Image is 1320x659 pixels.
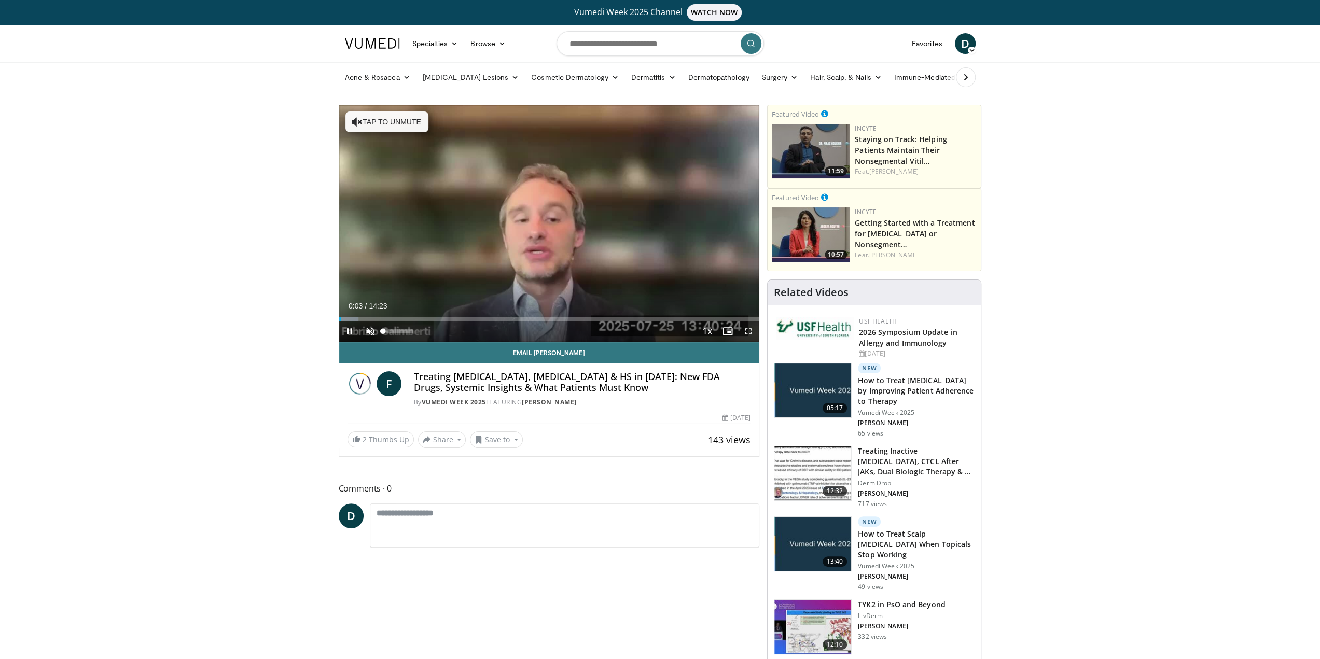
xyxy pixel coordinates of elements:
img: 6ba8804a-8538-4002-95e7-a8f8012d4a11.png.150x105_q85_autocrop_double_scale_upscale_version-0.2.jpg [776,317,854,340]
span: Comments 0 [339,482,760,495]
h4: Related Videos [774,286,849,299]
p: LivDerm [858,612,945,620]
a: Browse [464,33,512,54]
div: [DATE] [722,413,751,423]
span: 13:40 [823,556,847,567]
img: 9a42696c-b8e6-4c31-8e71-1a2eabe7eed5.jpg.150x105_q85_crop-smart_upscale.jpg [774,517,851,571]
a: 2 Thumbs Up [348,431,414,447]
img: e02a99de-beb8-4d69-a8cb-018b1ffb8f0c.png.150x105_q85_crop-smart_upscale.jpg [772,207,850,262]
h3: How to Treat [MEDICAL_DATA] by Improving Patient Adherence to Therapy [858,375,975,406]
a: Acne & Rosacea [339,67,416,88]
small: Featured Video [772,193,819,202]
p: 49 views [858,583,883,591]
button: Tap to unmute [345,111,428,132]
img: 686d8672-2919-4606-b2e9-16909239eac7.jpg.150x105_q85_crop-smart_upscale.jpg [774,363,851,417]
a: Immune-Mediated [888,67,972,88]
span: 14:23 [369,302,387,310]
a: Specialties [406,33,465,54]
a: Cosmetic Dermatology [525,67,624,88]
h3: How to Treat Scalp [MEDICAL_DATA] When Topicals Stop Working [858,529,975,560]
a: [PERSON_NAME] [522,398,577,406]
button: Share [418,431,466,448]
p: Vumedi Week 2025 [858,409,975,417]
a: [MEDICAL_DATA] Lesions [416,67,525,88]
input: Search topics, interventions [557,31,764,56]
a: 11:59 [772,124,850,178]
a: [PERSON_NAME] [869,167,919,176]
img: fe0751a3-754b-4fa7-bfe3-852521745b57.png.150x105_q85_crop-smart_upscale.jpg [772,124,850,178]
span: 0:03 [349,302,363,310]
div: [DATE] [859,349,972,358]
a: Incyte [855,124,877,133]
div: Volume Level [383,329,413,333]
p: Derm Drop [858,479,975,487]
img: VuMedi Logo [345,38,400,49]
p: [PERSON_NAME] [858,419,975,427]
a: [PERSON_NAME] [869,250,919,259]
span: 05:17 [823,403,847,413]
a: Hair, Scalp, & Nails [804,67,887,88]
div: Feat. [855,250,977,260]
button: Save to [470,431,523,448]
h4: Treating [MEDICAL_DATA], [MEDICAL_DATA] & HS in [DATE]: New FDA Drugs, Systemic Insights & What P... [414,371,751,394]
a: 12:10 TYK2 in PsO and Beyond LivDerm [PERSON_NAME] 332 views [774,599,975,654]
button: Playback Rate [697,321,717,342]
img: cda24dc9-9120-46f6-ab62-7f5ef8e00065.150x105_q85_crop-smart_upscale.jpg [774,600,851,654]
a: Email [PERSON_NAME] [339,342,759,363]
img: Vumedi Week 2025 [348,371,372,396]
p: [PERSON_NAME] [858,622,945,630]
a: 13:40 New How to Treat Scalp [MEDICAL_DATA] When Topicals Stop Working Vumedi Week 2025 [PERSON_N... [774,516,975,591]
p: New [858,516,881,527]
p: [PERSON_NAME] [858,489,975,498]
a: Surgery [756,67,804,88]
a: 05:17 New How to Treat [MEDICAL_DATA] by Improving Patient Adherence to Therapy Vumedi Week 2025 ... [774,363,975,438]
p: 332 views [858,633,887,641]
p: 65 views [858,429,883,438]
a: 2026 Symposium Update in Allergy and Immunology [859,327,957,348]
a: Getting Started with a Treatment for [MEDICAL_DATA] or Nonsegment… [855,218,975,249]
a: F [377,371,401,396]
a: USF Health [859,317,897,326]
button: Pause [339,321,360,342]
a: Favorites [906,33,949,54]
a: Staying on Track: Helping Patients Maintain Their Nonsegmental Vitil… [855,134,947,166]
p: 717 views [858,500,887,508]
div: By FEATURING [414,398,751,407]
span: 12:10 [823,639,847,650]
span: 2 [363,434,367,444]
span: 10:57 [825,250,847,259]
h3: Treating Inactive [MEDICAL_DATA], CTCL After JAKs, Dual Biologic Therapy & … [858,446,975,477]
button: Unmute [360,321,381,342]
span: / [365,302,367,310]
button: Enable picture-in-picture mode [717,321,738,342]
a: Vumedi Week 2025 ChannelWATCH NOW [346,4,974,21]
span: 12:32 [823,486,847,496]
a: D [339,503,364,528]
a: 10:57 [772,207,850,262]
a: Incyte [855,207,877,216]
a: Dermatopathology [682,67,755,88]
img: d738f5e2-ce1c-4c0d-8602-57100888be5a.150x105_q85_crop-smart_upscale.jpg [774,446,851,500]
span: 11:59 [825,166,847,176]
a: D [955,33,976,54]
h3: TYK2 in PsO and Beyond [858,599,945,610]
a: Vumedi Week 2025 [422,398,486,406]
p: [PERSON_NAME] [858,572,975,581]
a: Dermatitis [625,67,682,88]
div: Feat. [855,167,977,176]
span: 143 views [708,433,751,446]
div: Progress Bar [339,317,759,321]
span: WATCH NOW [687,4,742,21]
a: 12:32 Treating Inactive [MEDICAL_DATA], CTCL After JAKs, Dual Biologic Therapy & … Derm Drop [PER... [774,446,975,508]
p: Vumedi Week 2025 [858,562,975,570]
p: New [858,363,881,373]
video-js: Video Player [339,105,759,342]
button: Fullscreen [738,321,759,342]
small: Featured Video [772,109,819,119]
